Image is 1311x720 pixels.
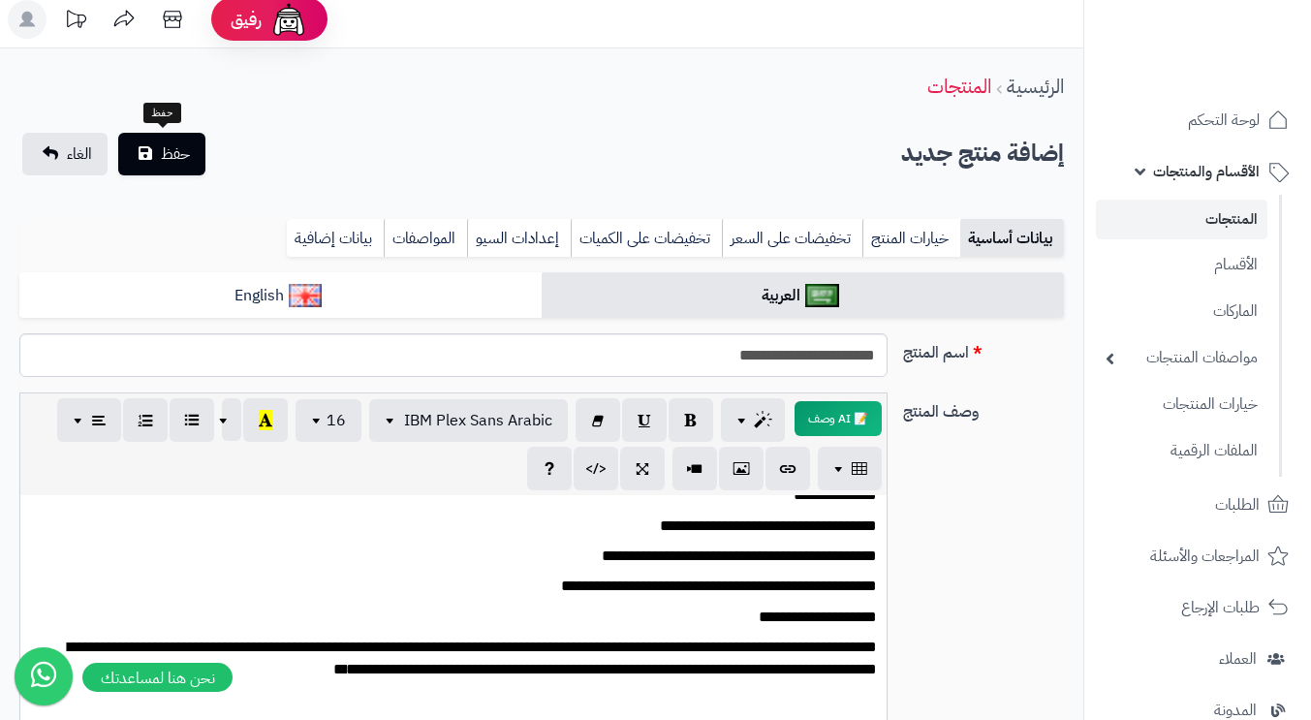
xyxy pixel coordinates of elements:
[143,103,181,124] div: حفظ
[1181,594,1260,621] span: طلبات الإرجاع
[895,392,1072,423] label: وصف المنتج
[231,8,262,31] span: رفيق
[1096,482,1299,528] a: الطلبات
[404,409,552,432] span: IBM Plex Sans Arabic
[289,284,323,307] img: English
[327,409,346,432] span: 16
[1096,430,1267,472] a: الملفات الرقمية
[1096,636,1299,682] a: العملاء
[467,219,571,258] a: إعدادات السيو
[542,272,1064,320] a: العربية
[805,284,839,307] img: العربية
[1150,543,1260,570] span: المراجعات والأسئلة
[1096,200,1267,239] a: المنتجات
[1188,107,1260,134] span: لوحة التحكم
[1179,29,1293,70] img: logo-2.png
[1153,158,1260,185] span: الأقسام والمنتجات
[22,133,108,175] a: الغاء
[927,72,991,101] a: المنتجات
[1219,645,1257,673] span: العملاء
[722,219,862,258] a: تخفيضات على السعر
[901,134,1064,173] h2: إضافة منتج جديد
[67,142,92,166] span: الغاء
[1096,244,1267,286] a: الأقسام
[571,219,722,258] a: تخفيضات على الكميات
[1096,291,1267,332] a: الماركات
[19,272,542,320] a: English
[795,401,882,436] button: 📝 AI وصف
[1096,384,1267,425] a: خيارات المنتجات
[895,333,1072,364] label: اسم المنتج
[384,219,467,258] a: المواصفات
[1096,584,1299,631] a: طلبات الإرجاع
[862,219,960,258] a: خيارات المنتج
[1007,72,1064,101] a: الرئيسية
[296,399,361,442] button: 16
[287,219,384,258] a: بيانات إضافية
[1096,533,1299,579] a: المراجعات والأسئلة
[1096,337,1267,379] a: مواصفات المنتجات
[1096,97,1299,143] a: لوحة التحكم
[960,219,1064,258] a: بيانات أساسية
[118,133,205,175] button: حفظ
[369,399,568,442] button: IBM Plex Sans Arabic
[1215,491,1260,518] span: الطلبات
[161,142,190,166] span: حفظ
